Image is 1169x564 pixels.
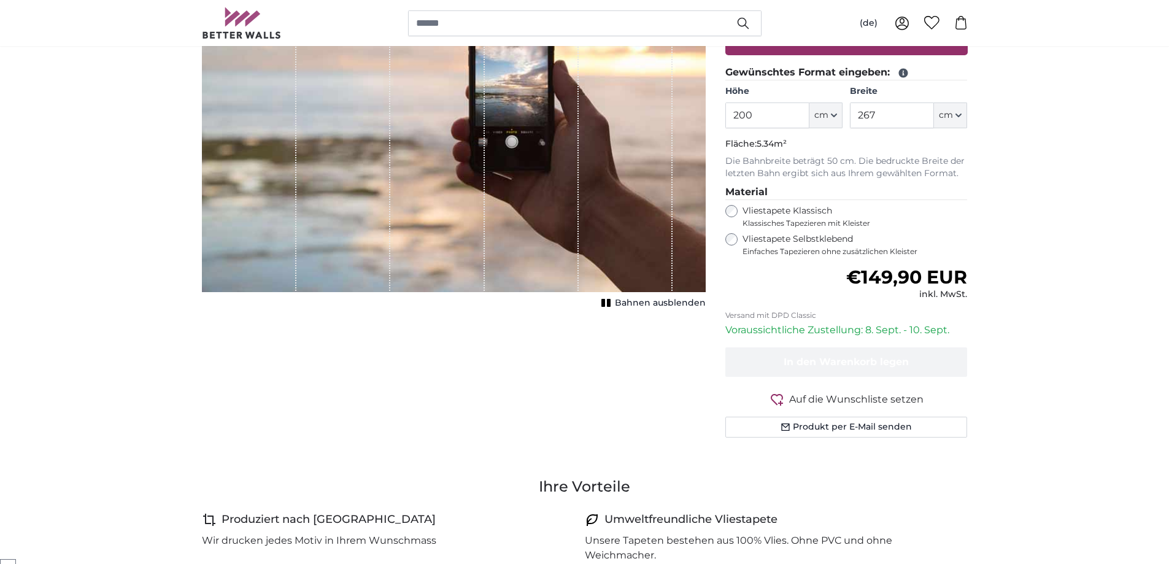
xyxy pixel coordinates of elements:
[743,247,968,257] span: Einfaches Tapezieren ohne zusätzlichen Kleister
[850,12,887,34] button: (de)
[725,323,968,338] p: Voraussichtliche Zustellung: 8. Sept. - 10. Sept.
[202,7,282,39] img: Betterwalls
[784,356,909,368] span: In den Warenkorb legen
[202,533,436,548] p: Wir drucken jedes Motiv in Ihrem Wunschmass
[725,138,968,150] p: Fläche:
[598,295,706,312] button: Bahnen ausblenden
[846,288,967,301] div: inkl. MwSt.
[725,185,968,200] legend: Material
[725,65,968,80] legend: Gewünschtes Format eingeben:
[725,347,968,377] button: In den Warenkorb legen
[757,138,787,149] span: 5.34m²
[939,109,953,122] span: cm
[846,266,967,288] span: €149,90 EUR
[585,533,958,563] p: Unsere Tapeten bestehen aus 100% Vlies. Ohne PVC und ohne Weichmacher.
[814,109,828,122] span: cm
[743,205,960,228] label: Vliestapete Klassisch
[809,102,843,128] button: cm
[725,155,968,180] p: Die Bahnbreite beträgt 50 cm. Die bedruckte Breite der letzten Bahn ergibt sich aus Ihrem gewählt...
[789,392,924,407] span: Auf die Wunschliste setzen
[743,233,968,257] label: Vliestapete Selbstklebend
[202,477,968,496] h3: Ihre Vorteile
[604,511,777,528] h4: Umweltfreundliche Vliestapete
[725,392,968,407] button: Auf die Wunschliste setzen
[725,311,968,320] p: Versand mit DPD Classic
[850,85,967,98] label: Breite
[725,417,968,438] button: Produkt per E-Mail senden
[934,102,967,128] button: cm
[725,85,843,98] label: Höhe
[743,218,960,228] span: Klassisches Tapezieren mit Kleister
[615,297,706,309] span: Bahnen ausblenden
[222,511,436,528] h4: Produziert nach [GEOGRAPHIC_DATA]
